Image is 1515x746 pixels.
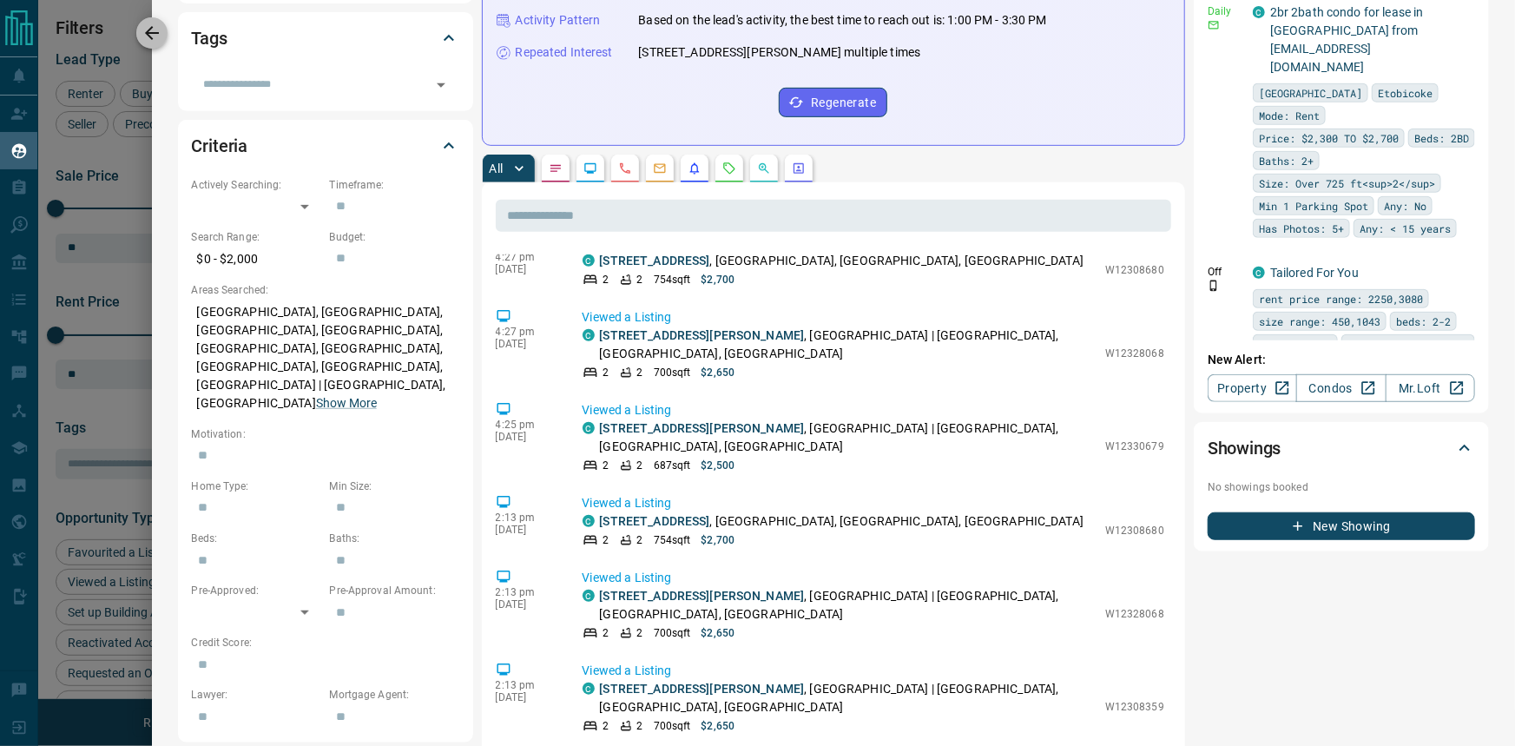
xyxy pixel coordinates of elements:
[1208,19,1220,31] svg: Email
[1259,152,1314,169] span: Baths: 2+
[637,365,643,380] p: 2
[583,683,595,695] div: condos.ca
[549,162,563,175] svg: Notes
[496,326,557,338] p: 4:27 pm
[1414,129,1469,147] span: Beds: 2BD
[1208,427,1475,469] div: Showings
[1259,220,1344,237] span: Has Photos: 5+
[1105,606,1164,622] p: W12328068
[1396,313,1451,330] span: beds: 2-2
[757,162,771,175] svg: Opportunities
[496,691,557,703] p: [DATE]
[1208,3,1242,19] p: Daily
[192,282,459,298] p: Areas Searched:
[583,162,597,175] svg: Lead Browsing Activity
[702,625,735,641] p: $2,650
[1259,129,1399,147] span: Price: $2,300 TO $2,700
[1208,280,1220,292] svg: Push Notification Only
[637,625,643,641] p: 2
[192,177,321,193] p: Actively Searching:
[192,635,459,650] p: Credit Score:
[583,254,595,267] div: condos.ca
[603,458,609,473] p: 2
[583,569,1165,587] p: Viewed a Listing
[516,43,613,62] p: Repeated Interest
[192,687,321,703] p: Lawyer:
[496,586,557,598] p: 2:13 pm
[1259,197,1368,215] span: Min 1 Parking Spot
[192,229,321,245] p: Search Range:
[637,532,643,548] p: 2
[1105,523,1164,538] p: W12308680
[496,251,557,263] p: 4:27 pm
[1208,479,1475,495] p: No showings booked
[637,718,643,734] p: 2
[1208,374,1297,402] a: Property
[316,394,377,413] button: Show More
[583,329,595,341] div: condos.ca
[496,263,557,275] p: [DATE]
[603,718,609,734] p: 2
[1105,439,1164,454] p: W12330679
[600,514,710,528] a: [STREET_ADDRESS]
[618,162,632,175] svg: Calls
[192,583,321,598] p: Pre-Approved:
[637,272,643,287] p: 2
[1259,84,1362,102] span: [GEOGRAPHIC_DATA]
[583,494,1165,512] p: Viewed a Listing
[192,479,321,494] p: Home Type:
[1270,5,1424,74] a: 2br 2bath condo for lease in [GEOGRAPHIC_DATA] from [EMAIL_ADDRESS][DOMAIN_NAME]
[330,177,459,193] p: Timeframe:
[792,162,806,175] svg: Agent Actions
[330,479,459,494] p: Min Size:
[583,590,595,602] div: condos.ca
[583,308,1165,327] p: Viewed a Listing
[600,587,1097,624] p: , [GEOGRAPHIC_DATA] | [GEOGRAPHIC_DATA], [GEOGRAPHIC_DATA], [GEOGRAPHIC_DATA]
[516,11,601,30] p: Activity Pattern
[603,532,609,548] p: 2
[600,419,1097,456] p: , [GEOGRAPHIC_DATA] | [GEOGRAPHIC_DATA], [GEOGRAPHIC_DATA], [GEOGRAPHIC_DATA]
[330,687,459,703] p: Mortgage Agent:
[639,43,921,62] p: [STREET_ADDRESS][PERSON_NAME] multiple times
[496,338,557,350] p: [DATE]
[496,598,557,611] p: [DATE]
[1386,374,1475,402] a: Mr.Loft
[496,419,557,431] p: 4:25 pm
[496,679,557,691] p: 2:13 pm
[637,458,643,473] p: 2
[192,132,248,160] h2: Criteria
[1270,266,1359,280] a: Tailored For You
[1259,313,1380,330] span: size range: 450,1043
[429,73,453,97] button: Open
[654,532,691,548] p: 754 sqft
[1208,351,1475,369] p: New Alert:
[192,125,459,167] div: Criteria
[600,682,805,696] a: [STREET_ADDRESS][PERSON_NAME]
[1105,346,1164,361] p: W12328068
[702,272,735,287] p: $2,700
[1253,267,1265,279] div: condos.ca
[702,532,735,548] p: $2,700
[1105,262,1164,278] p: W12308680
[496,512,557,524] p: 2:13 pm
[330,229,459,245] p: Budget:
[779,88,887,117] button: Regenerate
[1208,512,1475,540] button: New Showing
[583,422,595,434] div: condos.ca
[600,589,805,603] a: [STREET_ADDRESS][PERSON_NAME]
[688,162,702,175] svg: Listing Alerts
[1208,264,1242,280] p: Off
[1259,335,1332,353] span: bathrooms: 1
[1208,434,1281,462] h2: Showings
[702,458,735,473] p: $2,500
[702,718,735,734] p: $2,650
[192,531,321,546] p: Beds:
[654,272,691,287] p: 754 sqft
[192,298,459,418] p: [GEOGRAPHIC_DATA], [GEOGRAPHIC_DATA], [GEOGRAPHIC_DATA], [GEOGRAPHIC_DATA], [GEOGRAPHIC_DATA], [G...
[1360,220,1451,237] span: Any: < 15 years
[583,515,595,527] div: condos.ca
[1384,197,1426,215] span: Any: No
[1253,6,1265,18] div: condos.ca
[490,162,504,175] p: All
[702,365,735,380] p: $2,650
